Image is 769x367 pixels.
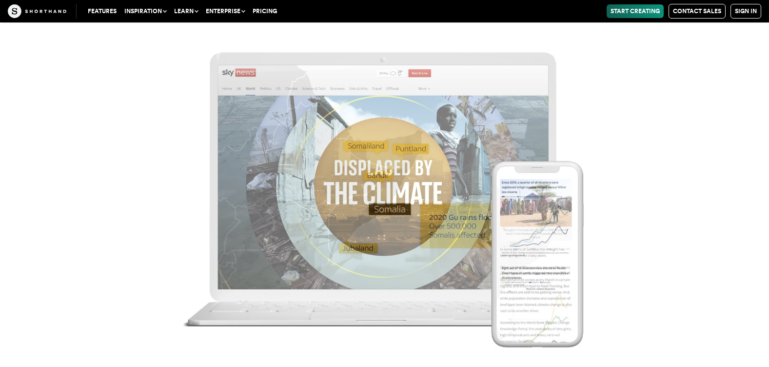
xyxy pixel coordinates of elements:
[8,4,66,18] img: The Craft
[170,4,202,18] button: Learn
[607,4,664,18] a: Start Creating
[202,4,249,18] button: Enterprise
[730,4,761,19] a: Sign in
[249,4,281,18] a: Pricing
[120,4,170,18] button: Inspiration
[84,4,120,18] a: Features
[669,4,726,19] a: Contact Sales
